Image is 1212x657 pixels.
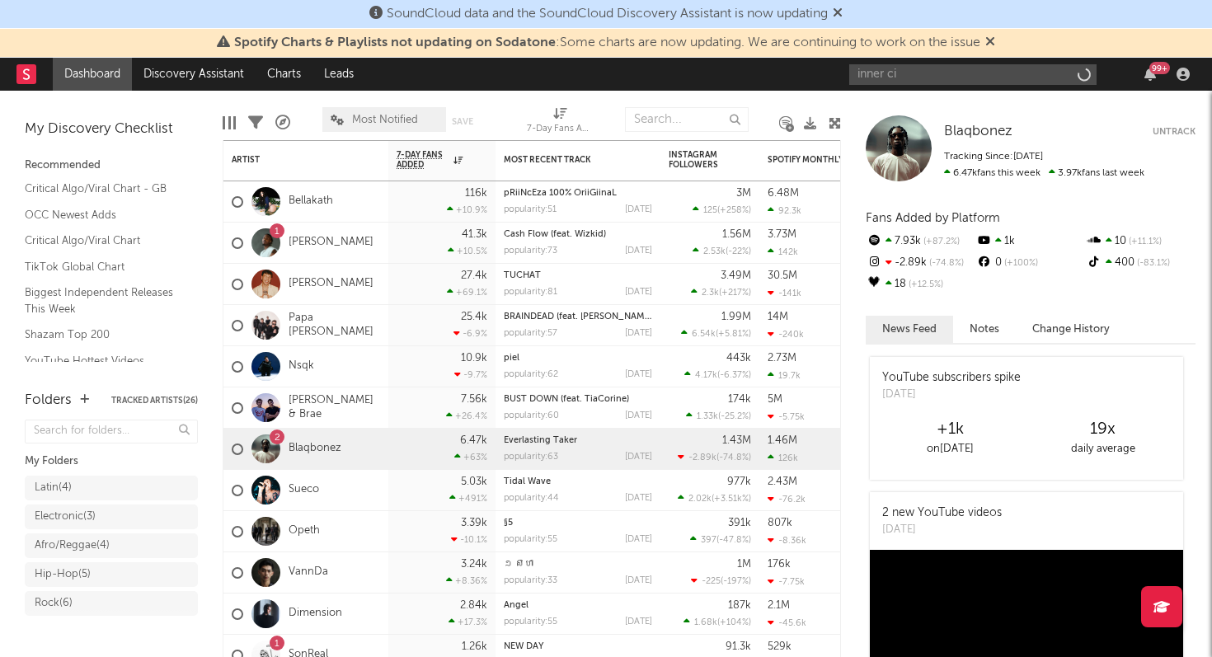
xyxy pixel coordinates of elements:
[504,601,652,610] div: Angel
[25,452,198,472] div: My Folders
[461,312,487,322] div: 25.4k
[720,618,749,627] span: +104 %
[882,504,1002,522] div: 2 new YouTube videos
[625,107,749,132] input: Search...
[927,259,964,268] span: -74.8 %
[35,565,91,584] div: Hip-Hop ( 5 )
[906,280,943,289] span: +12.5 %
[504,189,617,198] a: pRiiNcEza 100% OriiGiinaL
[944,152,1043,162] span: Tracking Since: [DATE]
[678,493,751,504] div: ( )
[25,120,198,139] div: My Discovery Checklist
[352,115,418,125] span: Most Notified
[232,155,355,165] div: Artist
[1144,68,1156,81] button: 99+
[1016,316,1126,343] button: Change History
[693,204,751,215] div: ( )
[684,617,751,627] div: ( )
[504,436,652,445] div: Everlasting Taker
[449,617,487,627] div: +17.3 %
[720,371,749,380] span: -6.37 %
[504,617,557,626] div: popularity: 55
[25,326,181,344] a: Shazam Top 200
[866,274,975,295] div: 18
[625,246,652,256] div: [DATE]
[504,271,541,280] a: TUCHAT
[768,353,796,364] div: 2.73M
[1086,252,1196,274] div: 400
[25,352,181,370] a: YouTube Hottest Videos
[768,476,797,487] div: 2.43M
[768,411,805,422] div: -5.75k
[504,354,652,363] div: piel
[461,353,487,364] div: 10.9k
[768,617,806,628] div: -45.6k
[625,535,652,544] div: [DATE]
[504,560,533,569] a: ១ សីហា
[625,576,652,585] div: [DATE]
[625,617,652,626] div: [DATE]
[882,387,1021,403] div: [DATE]
[25,258,181,276] a: TikTok Global Chart
[726,641,751,652] div: 91.3k
[697,412,718,421] span: 1.33k
[452,117,473,126] button: Save
[768,229,796,240] div: 3.73M
[289,394,380,422] a: [PERSON_NAME] & Brae
[625,411,652,420] div: [DATE]
[728,600,751,611] div: 187k
[688,453,716,462] span: -2.89k
[944,124,1012,140] a: Blaqbonez
[688,495,712,504] span: 2.02k
[768,453,798,463] div: 126k
[721,312,751,322] div: 1.99M
[35,536,110,556] div: Afro/Reggae ( 4 )
[504,288,557,297] div: popularity: 81
[504,354,519,363] a: piel
[387,7,828,21] span: SoundCloud data and the SoundCloud Discovery Assistant is now updating
[462,641,487,652] div: 1.26k
[234,36,556,49] span: Spotify Charts & Playlists not updating on Sodatone
[504,370,558,379] div: popularity: 62
[625,370,652,379] div: [DATE]
[132,58,256,91] a: Discovery Assistant
[25,591,198,616] a: Rock(6)
[625,288,652,297] div: [DATE]
[462,229,487,240] div: 41.3k
[35,594,73,613] div: Rock ( 6 )
[25,284,181,317] a: Biggest Independent Releases This Week
[768,370,801,381] div: 19.7k
[504,312,655,321] a: BRAINDEAD (feat. [PERSON_NAME])
[527,99,593,147] div: 7-Day Fans Added (7-Day Fans Added)
[686,411,751,421] div: ( )
[25,420,198,443] input: Search for folders...
[312,58,365,91] a: Leads
[1026,420,1179,439] div: 19 x
[768,394,782,405] div: 5M
[921,237,960,246] span: +87.2 %
[289,607,342,621] a: Dimension
[289,359,314,373] a: Nsqk
[289,312,380,340] a: Papa [PERSON_NAME]
[25,533,198,558] a: Afro/Reggae(4)
[975,231,1085,252] div: 1k
[460,435,487,446] div: 6.47k
[25,504,198,529] a: Electronic(3)
[721,412,749,421] span: -25.2 %
[451,534,487,545] div: -10.1 %
[504,477,551,486] a: Tidal Wave
[669,150,726,170] div: Instagram Followers
[1153,124,1196,140] button: Untrack
[727,476,751,487] div: 977k
[721,270,751,281] div: 3.49M
[504,411,559,420] div: popularity: 60
[504,477,652,486] div: Tidal Wave
[1126,237,1162,246] span: +11.1 %
[289,524,320,538] a: Opeth
[504,519,652,528] div: §5
[768,188,799,199] div: 6.48M
[275,99,290,147] div: A&R Pipeline
[768,576,805,587] div: -7.75k
[461,518,487,528] div: 3.39k
[768,329,804,340] div: -240k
